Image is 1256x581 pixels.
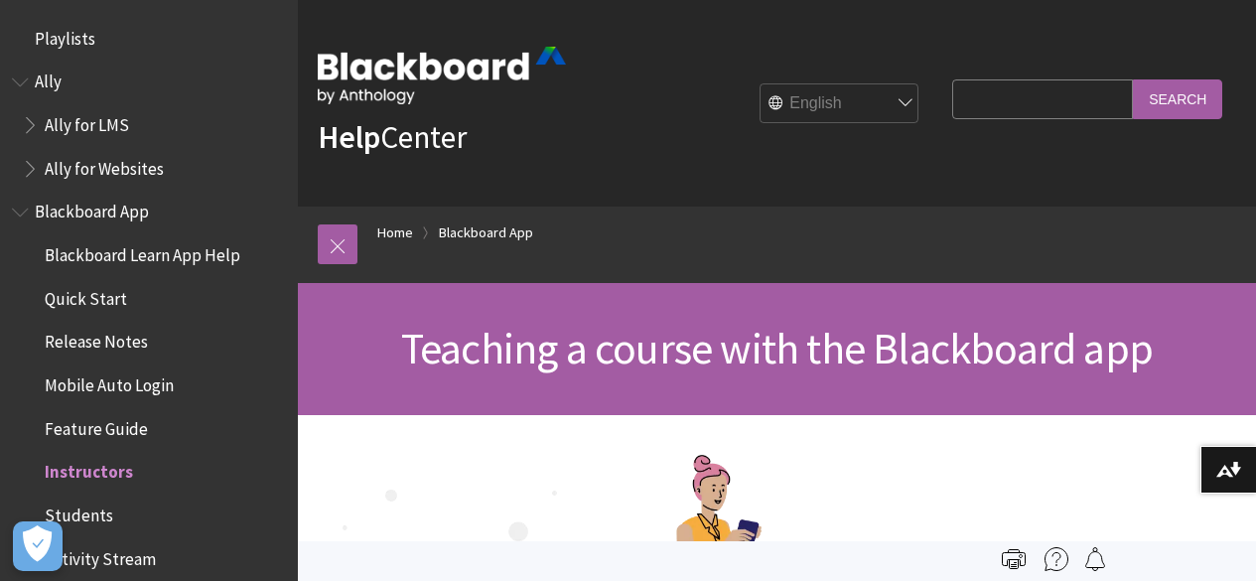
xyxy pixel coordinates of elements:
span: Blackboard Learn App Help [45,238,240,265]
span: Instructors [45,456,133,483]
span: Blackboard App [35,196,149,222]
a: Blackboard App [439,220,533,245]
span: Feature Guide [45,412,148,439]
img: Blackboard by Anthology [318,47,566,104]
span: Students [45,499,113,525]
span: Ally for Websites [45,152,164,179]
span: Ally [35,66,62,92]
span: Activity Stream [45,542,156,569]
strong: Help [318,117,380,157]
input: Search [1133,79,1222,118]
a: HelpCenter [318,117,467,157]
a: Home [377,220,413,245]
span: Teaching a course with the Blackboard app [401,321,1153,375]
img: Follow this page [1083,547,1107,571]
img: Print [1002,547,1026,571]
span: Quick Start [45,282,127,309]
select: Site Language Selector [761,84,919,124]
button: Open Preferences [13,521,63,571]
span: Mobile Auto Login [45,368,174,395]
span: Playlists [35,22,95,49]
img: More help [1045,547,1068,571]
nav: Book outline for Playlists [12,22,286,56]
nav: Book outline for Anthology Ally Help [12,66,286,186]
span: Release Notes [45,326,148,353]
span: Ally for LMS [45,108,129,135]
